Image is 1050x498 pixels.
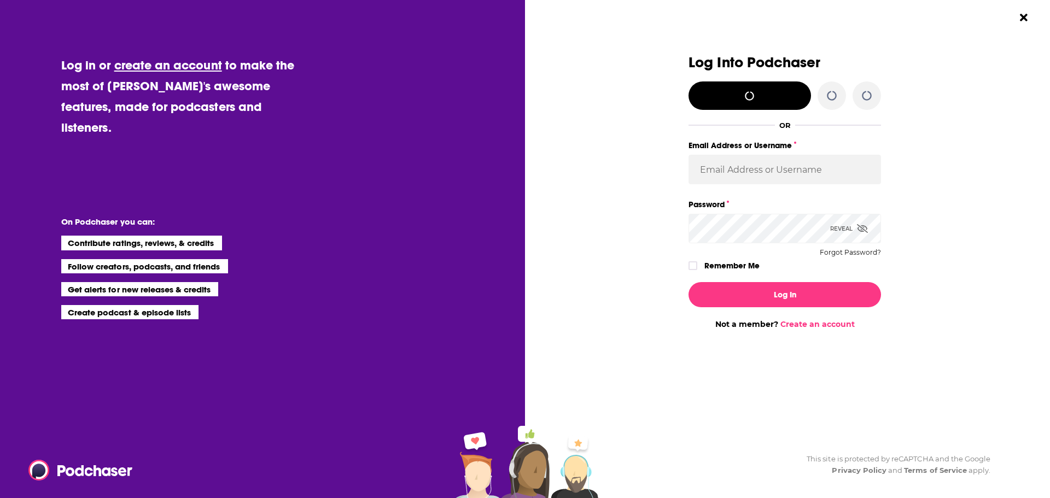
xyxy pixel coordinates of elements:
[830,214,868,243] div: Reveal
[704,259,760,273] label: Remember Me
[114,57,222,73] a: create an account
[689,55,881,71] h3: Log Into Podchaser
[780,319,855,329] a: Create an account
[1013,7,1034,28] button: Close Button
[689,197,881,212] label: Password
[689,155,881,184] input: Email Address or Username
[798,453,990,476] div: This site is protected by reCAPTCHA and the Google and apply.
[61,259,228,273] li: Follow creators, podcasts, and friends
[28,460,133,481] img: Podchaser - Follow, Share and Rate Podcasts
[61,282,218,296] li: Get alerts for new releases & credits
[61,216,280,227] li: On Podchaser you can:
[689,319,881,329] div: Not a member?
[904,466,967,474] a: Terms of Service
[28,460,125,481] a: Podchaser - Follow, Share and Rate Podcasts
[61,236,222,250] li: Contribute ratings, reviews, & credits
[832,466,886,474] a: Privacy Policy
[779,121,791,130] div: OR
[689,282,881,307] button: Log In
[820,249,881,256] button: Forgot Password?
[61,305,199,319] li: Create podcast & episode lists
[689,138,881,153] label: Email Address or Username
